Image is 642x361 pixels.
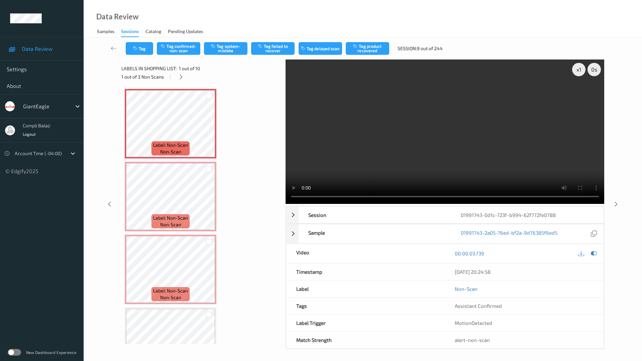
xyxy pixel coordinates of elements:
[160,294,181,301] span: non-scan
[455,303,502,309] span: Assistant Confirmed
[153,215,188,221] span: Label: Non-Scan
[455,285,477,292] a: Non-Scan
[157,42,200,55] button: Tag confirmed-non-scan
[286,224,604,244] div: Sample01991743-2a05-76ed-bf2a-9d76385f6ed5
[286,206,604,224] div: Session01991743-0d1c-723f-b994-62f772fe0788
[121,65,177,72] span: Labels in shopping list:
[153,142,188,148] span: Label: Non-Scan
[121,28,139,37] div: Sessions
[121,27,145,37] a: Sessions
[179,65,200,72] span: 1 out of 10
[168,28,203,36] div: Pending Updates
[451,207,604,223] div: 01991743-0d1c-723f-b994-62f772fe0788
[461,229,557,238] a: 01991743-2a05-76ed-bf2a-9d76385f6ed5
[298,224,451,243] div: Sample
[251,42,295,55] button: Tag failed to recover
[455,268,594,275] div: [DATE] 20:24:58
[286,315,445,331] div: Label Trigger
[145,27,168,36] a: Catalog
[572,63,585,76] div: x 1
[398,45,417,52] span: Session:
[97,27,121,36] a: Samples
[445,315,604,331] div: MotionDetected
[145,28,161,36] div: Catalog
[160,148,181,155] span: non-scan
[286,263,445,280] div: Timestamp
[286,280,445,297] div: Label
[455,250,484,257] a: 00:00:03.739
[455,337,594,343] div: alert-non-scan
[160,221,181,228] span: non-scan
[417,45,443,52] span: 9 out of 244
[587,63,601,76] div: 0 s
[204,42,247,55] button: Tag system-mistake
[299,42,342,55] button: Tag delayed scan
[286,244,445,263] div: Video
[168,27,210,36] a: Pending Updates
[286,332,445,348] div: Match Strength
[153,287,188,294] span: Label: Non-Scan
[126,42,153,55] button: Tag
[286,297,445,314] div: Tags
[97,28,114,36] div: Samples
[346,42,389,55] button: Tag product recovered
[96,13,138,20] div: Data Review
[121,73,281,81] div: 1 out of 3 Non Scans
[298,207,451,223] div: Session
